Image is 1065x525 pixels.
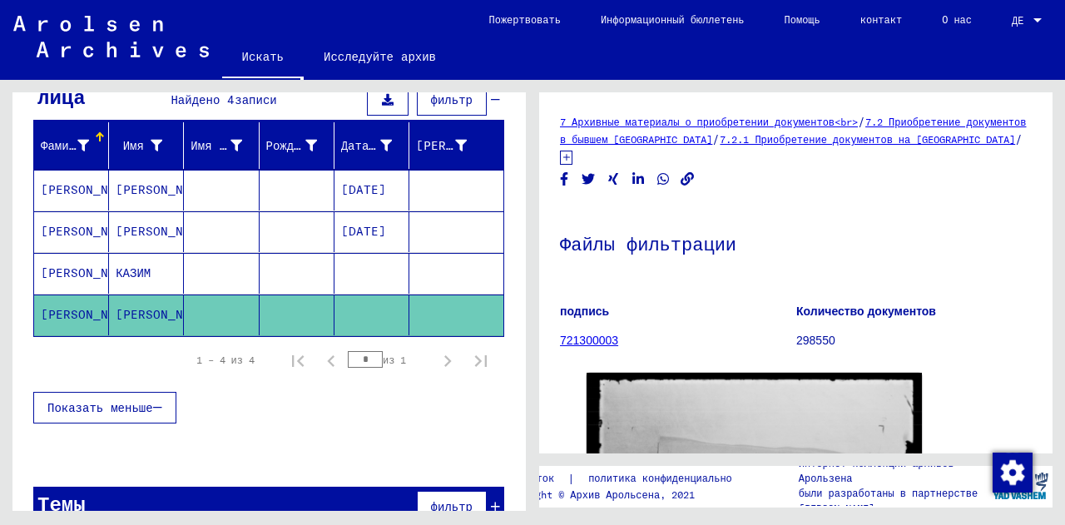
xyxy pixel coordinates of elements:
font: Количество документов [796,305,936,318]
mat-header-cell: Имя при рождении [184,122,259,169]
font: / [712,131,720,146]
font: [PERSON_NAME] [41,182,138,197]
font: Искать [242,49,284,64]
button: фильтр [417,491,487,523]
font: [DATE] [341,182,386,197]
button: Копировать ссылку [679,169,696,190]
mat-header-cell: Номер заключенного [409,122,503,169]
font: контакт [860,13,902,26]
font: / [858,114,865,129]
font: | [567,471,575,486]
div: Дата рождения [341,132,413,159]
button: Поделиться в WhatsApp [655,169,672,190]
font: Дата рождения [341,138,433,153]
font: Темы [37,491,86,516]
button: Поделиться на Facebook [556,169,573,190]
a: 7.2.1 Приобретение документов на [GEOGRAPHIC_DATA] [720,133,1015,146]
font: Исследуйте архив [324,49,436,64]
font: Показать меньше [47,400,153,415]
mat-header-cell: Дата рождения [334,122,409,169]
font: Файлы фильтрации [560,232,736,255]
button: Следующая страница [431,344,464,377]
a: 7 Архивные материалы о приобретении документов<br> [560,116,858,128]
font: / [1015,131,1023,146]
font: Имя [123,138,144,153]
a: политика конфиденциальности [575,470,770,488]
div: Имя при рождении [191,132,262,159]
a: Исследуйте архив [304,37,456,77]
font: [PERSON_NAME] [116,224,213,239]
div: Фамилия [41,132,110,159]
font: были разработаны в партнерстве [PERSON_NAME] [799,487,978,514]
font: из 1 [383,354,406,366]
font: Помощь [785,13,820,26]
font: Рождение [266,138,322,153]
div: Рождение [266,132,338,159]
div: Имя [116,132,183,159]
font: Найдено 4 [171,92,235,107]
img: yv_logo.png [989,465,1052,507]
font: политика конфиденциальности [588,472,750,484]
font: Информационный бюллетень [601,13,745,26]
button: Последняя страница [464,344,498,377]
font: фильтр [431,92,473,107]
img: Arolsen_neg.svg [13,16,209,57]
font: О нас [942,13,972,26]
font: ДЕ [1012,14,1023,27]
img: Изменить согласие [993,453,1033,493]
font: 1 – 4 из 4 [196,354,255,366]
font: лица [37,84,86,109]
font: Copyright © Архив Арольсена, 2021 [500,488,695,501]
a: Искать [222,37,304,80]
font: Имя при рождении [191,138,304,153]
font: [DATE] [341,224,386,239]
font: КАЗИМ [116,265,151,280]
button: Предыдущая страница [315,344,348,377]
font: [PERSON_NAME] [41,265,138,280]
button: Показать меньше [33,392,176,423]
mat-header-cell: Имя [109,122,184,169]
mat-header-cell: Рождение [260,122,334,169]
font: фильтр [431,499,473,514]
div: [PERSON_NAME] заключенного [416,132,488,159]
font: [PERSON_NAME] [41,307,138,322]
div: Изменить согласие [992,452,1032,492]
font: подпись [560,305,609,318]
button: Первая страница [281,344,315,377]
button: Поделиться в Твиттере [580,169,597,190]
mat-header-cell: Фамилия [34,122,109,169]
font: Фамилия [41,138,90,153]
font: 298550 [796,334,835,347]
a: 721300003 [560,334,618,347]
font: [PERSON_NAME] [41,224,138,239]
font: записи [235,92,276,107]
font: [PERSON_NAME] [116,307,213,322]
button: Поделиться на Xing [605,169,622,190]
font: Пожертвовать [488,13,560,26]
button: фильтр [417,84,487,116]
button: Поделиться в LinkedIn [630,169,647,190]
font: [PERSON_NAME] [116,182,213,197]
font: [PERSON_NAME] заключенного [416,138,605,153]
